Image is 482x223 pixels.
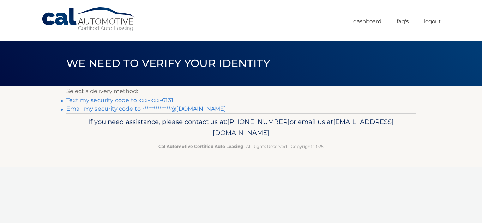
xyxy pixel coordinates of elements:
p: Select a delivery method: [66,86,416,96]
a: Logout [424,16,441,27]
p: If you need assistance, please contact us at: or email us at [71,116,411,139]
strong: Cal Automotive Certified Auto Leasing [158,144,243,149]
a: Cal Automotive [41,7,137,32]
a: FAQ's [397,16,409,27]
p: - All Rights Reserved - Copyright 2025 [71,143,411,150]
span: We need to verify your identity [66,57,270,70]
a: Text my security code to xxx-xxx-6131 [66,97,173,104]
a: Dashboard [353,16,381,27]
span: [PHONE_NUMBER] [227,118,290,126]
